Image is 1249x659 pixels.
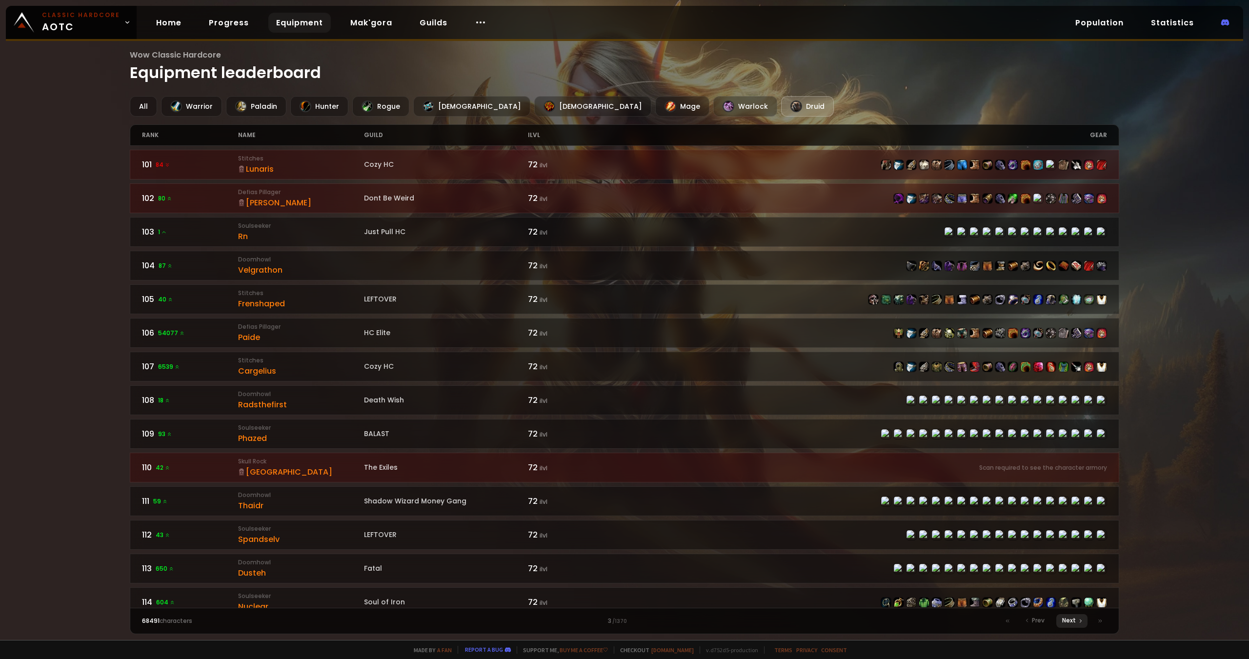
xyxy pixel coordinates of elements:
span: Made by [408,646,452,654]
small: ilvl [540,363,547,371]
img: item-21672 [995,160,1005,170]
img: item-21205 [1021,194,1030,203]
div: 72 [528,562,624,575]
small: Soulseeker [238,221,363,230]
img: item-18810 [894,295,904,304]
div: Velgrathon [238,264,363,276]
img: item-18523 [1084,598,1094,607]
img: item-22397 [1084,160,1094,170]
div: 109 [142,428,239,440]
div: 106 [142,327,239,339]
img: item-17063 [1008,160,1018,170]
div: 72 [528,327,624,339]
img: item-21507 [881,295,891,304]
img: item-22106 [945,194,954,203]
img: item-18470 [1033,295,1043,304]
small: Soulseeker [238,423,363,432]
img: item-22112 [919,194,929,203]
a: 10540 StitchesFrenshapedLEFTOVER72 ilvlitem-16900item-21507item-18810item-4335item-16897item-1916... [130,284,1120,314]
img: item-18723 [894,598,904,607]
img: item-20665 [957,362,967,372]
small: ilvl [540,565,547,573]
small: Doomhowl [238,390,363,399]
img: item-13965 [1046,328,1056,338]
img: item-22109 [894,194,904,203]
a: Report a bug [465,646,503,653]
div: 110 [142,461,239,474]
span: Wow Classic Hardcore [130,49,1120,61]
img: item-148 [919,160,929,170]
a: Classic HardcoreAOTC [6,6,137,39]
img: item-19120 [1071,261,1081,271]
h1: Equipment leaderboard [130,49,1120,84]
img: item-19405 [932,362,942,372]
div: Radsthefirst [238,399,363,411]
small: ilvl [540,195,547,203]
img: item-19162 [932,295,942,304]
a: 10487 DoomhowlVelgrathon72 ilvlitem-10187item-19159item-14503item-4335item-13378item-16713item-82... [130,251,1120,280]
span: Support me, [517,646,608,654]
img: item-13373 [1033,261,1043,271]
img: item-19890 [1059,295,1068,304]
div: Warrior [161,96,222,117]
img: item-18309 [995,598,1005,607]
img: item-21672 [995,362,1005,372]
img: item-11923 [1071,598,1081,607]
span: v. d752d5 - production [700,646,758,654]
img: item-22399 [1084,295,1094,304]
img: item-23226 [932,328,942,338]
div: 111 [142,495,239,507]
a: Consent [821,646,847,654]
div: LEFTOVER [364,294,528,304]
img: item-20216 [945,328,954,338]
a: 10993 SoulseekerPhazedBALAST72 ilvlitem-16900item-19885item-18810item-10034item-16897item-19162it... [130,419,1120,449]
a: 11159 DoomhowlThaidrShadow Wizard Money Gang72 ilvlitem-22718item-21700item-19389item-12603item-2... [130,486,1120,516]
img: item-8262 [983,261,992,271]
a: 10654077 Defias PillagerPaideHC Elite72 ilvlitem-21455item-18404item-21665item-23226item-20216ite... [130,318,1120,348]
img: item-11811 [1033,362,1043,372]
img: item-16897 [919,295,929,304]
small: ilvl [540,531,547,539]
a: 1076539 StitchesCargeliusCozy HC72 ilvlitem-22718item-18404item-21474item-19405item-21675item-206... [130,352,1120,381]
img: item-14503 [932,261,942,271]
span: Checkout [614,646,694,654]
img: item-23073 [970,160,980,170]
div: guild [364,125,528,145]
img: item-22718 [894,362,904,372]
small: Skull Rock [238,457,363,466]
div: Dusteh [238,567,363,579]
img: item-21665 [919,328,929,338]
small: Soulseeker [238,592,363,600]
div: Lunaris [238,163,363,175]
img: item-16713 [970,261,980,271]
div: Cozy HC [364,160,528,170]
img: item-11626 [1084,261,1094,271]
img: item-10504 [881,598,891,607]
div: Frenshaped [238,298,363,310]
div: Dont Be Weird [364,193,528,203]
div: 72 [528,360,624,373]
img: item-23198 [1084,362,1094,372]
a: [DOMAIN_NAME] [651,646,694,654]
div: 113 [142,562,239,575]
img: item-13385 [1084,328,1094,338]
img: item-23071 [957,328,967,338]
small: Stitches [238,154,363,163]
small: Scan required to see the character armory [979,463,1107,472]
div: Paide [238,331,363,343]
img: item-5976 [1097,598,1107,607]
small: ilvl [540,262,547,270]
img: item-5976 [1097,295,1107,304]
div: HC Elite [364,328,528,338]
div: 104 [142,260,239,272]
img: item-19436 [1059,328,1068,338]
img: item-21675 [945,362,954,372]
div: The Exiles [364,462,528,473]
div: gear [624,125,1107,145]
div: ilvl [528,125,624,145]
img: item-16904 [970,295,980,304]
img: item-23192 [1097,160,1107,170]
div: Thaidr [238,499,363,512]
img: item-18386 [957,598,967,607]
img: item-5976 [1097,362,1107,372]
